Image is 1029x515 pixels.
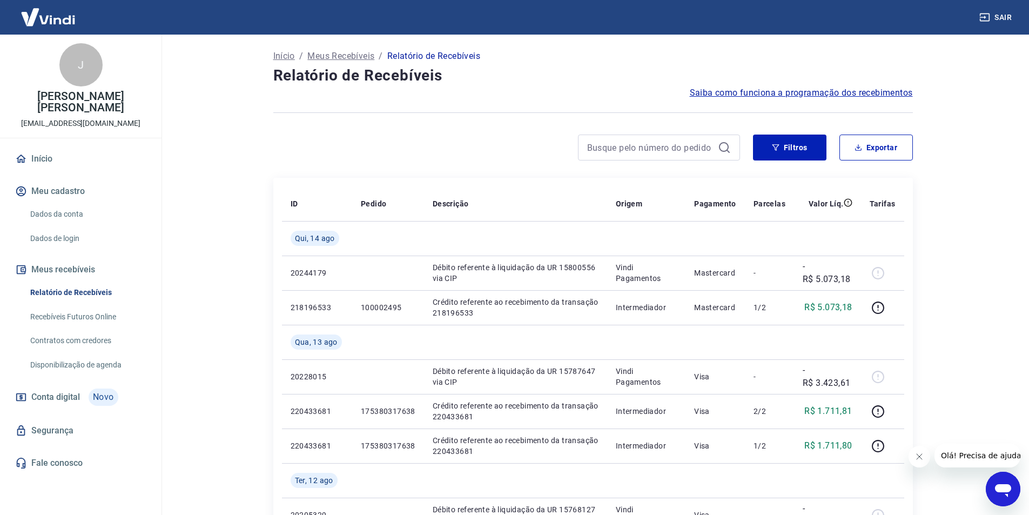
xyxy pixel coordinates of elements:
span: Novo [89,389,118,406]
a: Conta digitalNovo [13,384,149,410]
a: Recebíveis Futuros Online [26,306,149,328]
p: Visa [694,406,736,417]
h4: Relatório de Recebíveis [273,65,913,86]
button: Meu cadastro [13,179,149,203]
iframe: Fechar mensagem [909,446,930,467]
p: / [299,50,303,63]
button: Meus recebíveis [13,258,149,282]
a: Dados da conta [26,203,149,225]
a: Fale conosco [13,451,149,475]
a: Início [13,147,149,171]
span: Olá! Precisa de ajuda? [6,8,91,16]
a: Segurança [13,419,149,443]
a: Saiba como funciona a programação dos recebimentos [690,86,913,99]
a: Disponibilização de agenda [26,354,149,376]
p: 218196533 [291,302,344,313]
p: Valor Líq. [809,198,844,209]
p: Intermediador [616,406,677,417]
p: Pedido [361,198,386,209]
p: / [379,50,382,63]
p: Vindi Pagamentos [616,366,677,387]
img: Vindi [13,1,83,34]
p: R$ 1.711,81 [804,405,852,418]
p: - [754,371,785,382]
p: R$ 5.073,18 [804,301,852,314]
button: Filtros [753,135,826,160]
p: Mastercard [694,302,736,313]
p: [EMAIL_ADDRESS][DOMAIN_NAME] [21,118,140,129]
p: [PERSON_NAME] [PERSON_NAME] [9,91,153,113]
p: Mastercard [694,267,736,278]
p: Crédito referente ao recebimento da transação 220433681 [433,400,598,422]
p: 100002495 [361,302,415,313]
p: 220433681 [291,440,344,451]
iframe: Botão para abrir a janela de mensagens [986,472,1020,506]
a: Relatório de Recebíveis [26,282,149,304]
p: R$ 1.711,80 [804,439,852,452]
p: -R$ 3.423,61 [803,364,852,390]
div: J [59,43,103,86]
p: 175380317638 [361,440,415,451]
p: 220433681 [291,406,344,417]
p: Débito referente à liquidação da UR 15787647 via CIP [433,366,598,387]
span: Qui, 14 ago [295,233,335,244]
p: Intermediador [616,302,677,313]
p: Crédito referente ao recebimento da transação 218196533 [433,297,598,318]
p: 175380317638 [361,406,415,417]
a: Início [273,50,295,63]
p: Tarifas [870,198,896,209]
button: Exportar [839,135,913,160]
span: Conta digital [31,390,80,405]
p: 2/2 [754,406,785,417]
p: Crédito referente ao recebimento da transação 220433681 [433,435,598,457]
p: ID [291,198,298,209]
a: Meus Recebíveis [307,50,374,63]
span: Qua, 13 ago [295,337,338,347]
p: Visa [694,371,736,382]
p: Vindi Pagamentos [616,262,677,284]
p: Parcelas [754,198,785,209]
input: Busque pelo número do pedido [587,139,714,156]
p: - [754,267,785,278]
p: 1/2 [754,302,785,313]
a: Dados de login [26,228,149,250]
iframe: Mensagem da empresa [934,444,1020,467]
p: Descrição [433,198,469,209]
button: Sair [977,8,1016,28]
p: 20244179 [291,267,344,278]
p: Intermediador [616,440,677,451]
p: Pagamento [694,198,736,209]
p: -R$ 5.073,18 [803,260,852,286]
p: Débito referente à liquidação da UR 15800556 via CIP [433,262,598,284]
p: Origem [616,198,642,209]
p: Visa [694,440,736,451]
p: Relatório de Recebíveis [387,50,480,63]
p: 1/2 [754,440,785,451]
p: 20228015 [291,371,344,382]
a: Contratos com credores [26,330,149,352]
span: Ter, 12 ago [295,475,333,486]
